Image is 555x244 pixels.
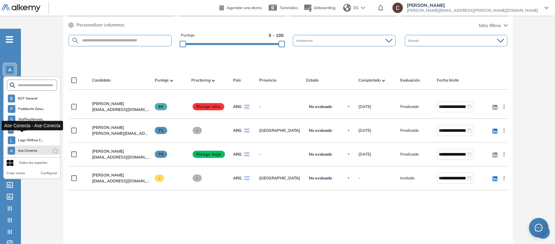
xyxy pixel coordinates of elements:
span: Estado [306,77,319,83]
img: [missing "en.ARROW_ALT" translation] [382,80,385,82]
a: [PERSON_NAME] [92,125,150,130]
img: ARG [244,105,249,109]
span: ARG [233,151,242,157]
span: message [534,223,543,232]
img: ARG [244,129,249,132]
button: Configurar [41,171,57,176]
span: - [193,127,202,134]
img: [missing "en.ARROW_ALT" translation] [212,80,215,82]
button: Más filtros [479,22,508,29]
span: L [10,138,13,143]
span: 86 [155,103,167,110]
img: [missing "en.ARROW_ALT" translation] [170,80,173,82]
span: [PERSON_NAME] [407,3,538,8]
span: Agendar una demo [227,5,262,10]
span: PedidosYa Gene... [18,106,44,112]
span: [PERSON_NAME][EMAIL_ADDRESS][PERSON_NAME][DOMAIN_NAME] [407,8,538,13]
span: BCP General [18,96,38,101]
span: Proctoring [191,77,211,83]
span: [DATE] [358,151,371,157]
span: No evaluado [309,104,332,109]
span: Invitado [400,175,415,181]
span: Candidato [92,77,111,83]
img: arrow [361,7,365,9]
img: Ícono de flecha [347,129,351,132]
span: País [233,77,241,83]
span: P [10,106,13,112]
div: Estado [405,35,508,46]
span: Fecha límite [437,77,459,83]
span: [PERSON_NAME] [92,149,124,154]
span: B [10,96,13,101]
img: ARG [244,176,249,180]
span: [GEOGRAPHIC_DATA] [259,128,301,133]
span: A [10,148,13,153]
span: [EMAIL_ADDRESS][DOMAIN_NAME] [92,178,150,184]
button: Crear nuevo [7,171,25,176]
a: [PERSON_NAME] [92,172,150,178]
a: [PERSON_NAME] [92,101,150,107]
span: Tutoriales [280,5,298,10]
span: [PERSON_NAME] [92,125,124,130]
img: ARG [244,152,249,156]
span: ARG [233,175,242,181]
span: [PERSON_NAME][EMAIL_ADDRESS][DOMAIN_NAME] [92,130,150,136]
button: Onboarding [303,1,335,15]
span: Evaluación [400,77,420,83]
span: [PERSON_NAME] [92,173,124,177]
span: Finalizado [400,128,419,133]
img: world [343,4,351,12]
span: - [259,104,301,110]
i: - [6,39,13,40]
span: Más filtros [479,22,501,29]
span: 0 - 100 [269,32,284,38]
span: Lago Riñihue C... [18,138,43,143]
span: S [10,117,13,122]
span: No evaluado [309,175,332,181]
img: Logo [1,4,40,12]
img: SEARCH_ALT [71,37,79,45]
a: [PERSON_NAME] [92,148,150,154]
span: Incidencias [296,38,314,43]
span: [DATE] [358,128,371,133]
span: ARG [233,128,242,133]
span: ARG [233,104,242,110]
div: Ase Conecta - Ase Conecta [2,121,63,130]
span: - [155,175,164,182]
span: Finalizado [400,104,419,110]
span: [GEOGRAPHIC_DATA] [259,175,301,181]
span: Estado [408,38,420,43]
img: Ícono de flecha [347,176,351,180]
img: Ícono de flecha [347,105,351,109]
span: ES [354,5,358,11]
span: A [8,67,11,72]
span: Puntaje [181,32,195,38]
span: No evaluado [309,152,332,157]
span: - [259,151,301,157]
span: Puntaje [155,77,169,83]
div: Todos los espacios [19,160,47,165]
a: Agendar una demo [219,3,262,11]
div: Incidencias [293,35,396,46]
span: StaffingAbroad... [18,117,44,122]
span: No evaluado [309,128,332,133]
button: Personalizar columnas [69,22,124,28]
span: Riesgo alto [193,103,225,110]
span: Finalizado [400,151,419,157]
span: - [193,175,202,182]
span: [PERSON_NAME] [92,101,124,106]
span: [EMAIL_ADDRESS][DOMAIN_NAME] [92,107,150,113]
span: Riesgo bajo [193,151,225,158]
img: Ícono de flecha [347,152,351,156]
span: 70 [155,151,167,158]
span: [EMAIL_ADDRESS][DOMAIN_NAME] [92,154,150,160]
span: 71 [155,127,167,134]
span: Provincia [259,77,276,83]
span: Ase Conecta [18,148,38,153]
span: Completado [358,77,381,83]
span: Personalizar columnas [76,22,124,28]
span: Onboarding [314,5,335,10]
span: - [358,175,360,181]
span: [DATE] [358,104,371,110]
